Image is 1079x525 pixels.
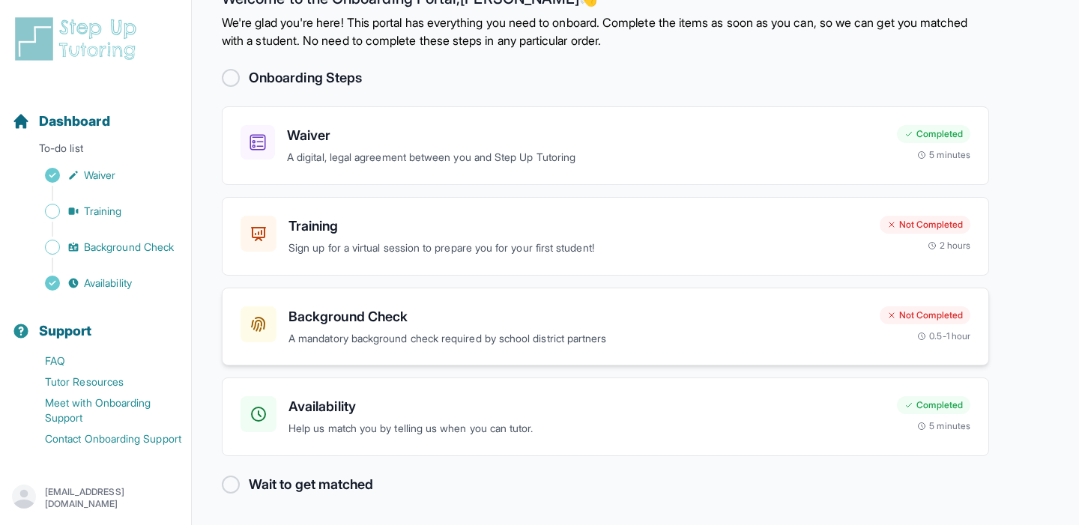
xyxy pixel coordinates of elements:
button: [EMAIL_ADDRESS][DOMAIN_NAME] [12,485,179,512]
p: Help us match you by telling us when you can tutor. [288,420,885,437]
span: Background Check [84,240,174,255]
div: 5 minutes [917,149,970,161]
button: Dashboard [6,87,185,138]
p: To-do list [6,141,185,162]
img: logo [12,15,145,63]
div: 5 minutes [917,420,970,432]
span: Dashboard [39,111,110,132]
a: Training [12,201,191,222]
h3: Waiver [287,125,885,146]
a: Tutor Resources [12,371,191,392]
div: Completed [897,396,970,414]
h2: Onboarding Steps [249,67,362,88]
h3: Training [288,216,868,237]
h2: Wait to get matched [249,474,373,495]
a: Contact Onboarding Support [12,428,191,449]
span: Support [39,321,92,342]
a: WaiverA digital, legal agreement between you and Step Up TutoringCompleted5 minutes [222,106,989,185]
div: 0.5-1 hour [917,330,970,342]
div: 2 hours [928,240,971,252]
a: Waiver [12,165,191,186]
a: Availability [12,273,191,294]
a: Background CheckA mandatory background check required by school district partnersNot Completed0.5... [222,288,989,366]
a: Meet with Onboarding Support [12,392,191,428]
a: Dashboard [12,111,110,132]
a: FAQ [12,350,191,371]
div: Completed [897,125,970,143]
a: AvailabilityHelp us match you by telling us when you can tutor.Completed5 minutes [222,377,989,456]
div: Not Completed [880,216,970,234]
h3: Availability [288,396,885,417]
span: Training [84,204,122,219]
span: Availability [84,276,132,291]
button: Support [6,297,185,348]
p: A mandatory background check required by school district partners [288,330,868,348]
p: Sign up for a virtual session to prepare you for your first student! [288,240,868,257]
p: A digital, legal agreement between you and Step Up Tutoring [287,149,885,166]
div: Not Completed [880,306,970,324]
h3: Background Check [288,306,868,327]
span: Waiver [84,168,115,183]
p: [EMAIL_ADDRESS][DOMAIN_NAME] [45,486,179,510]
a: Background Check [12,237,191,258]
p: We're glad you're here! This portal has everything you need to onboard. Complete the items as soo... [222,13,989,49]
a: TrainingSign up for a virtual session to prepare you for your first student!Not Completed2 hours [222,197,989,276]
